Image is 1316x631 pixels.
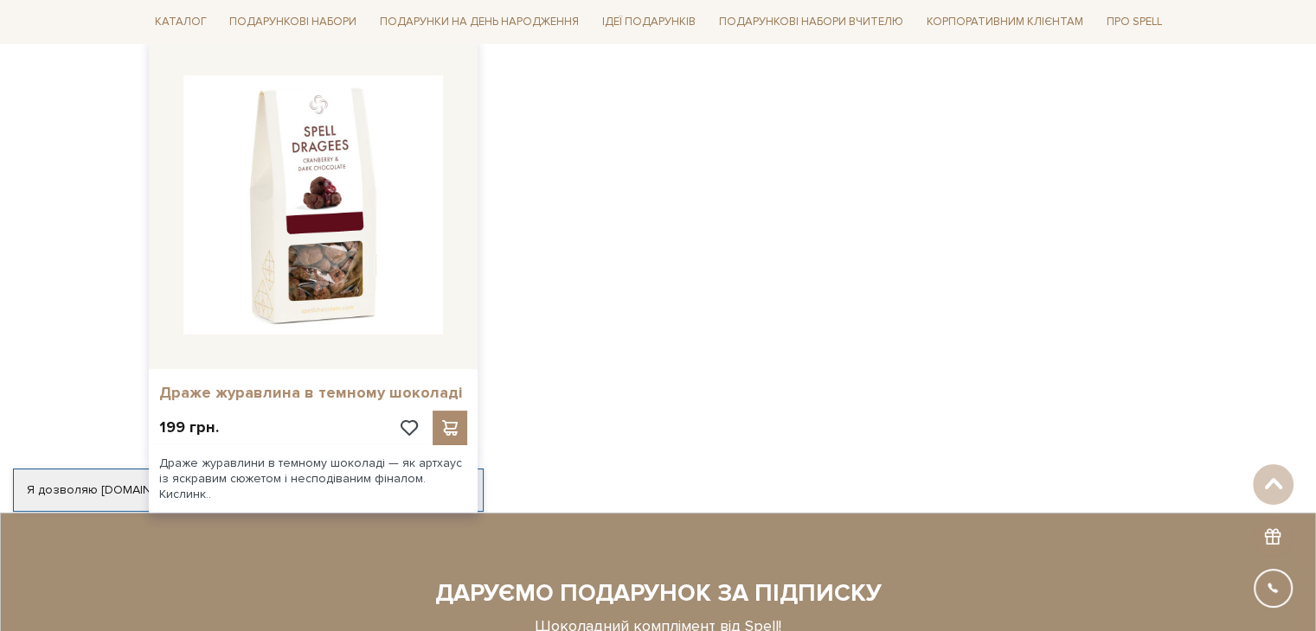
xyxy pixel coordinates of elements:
[1099,9,1168,35] a: Про Spell
[159,417,219,437] p: 199 грн.
[595,9,703,35] a: Ідеї подарунків
[14,482,483,498] div: Я дозволяю [DOMAIN_NAME] використовувати
[148,9,214,35] a: Каталог
[222,9,363,35] a: Подарункові набори
[712,7,910,36] a: Подарункові набори Вчителю
[149,445,478,513] div: Драже журавлини в темному шоколаді — як артхаус із яскравим сюжетом і несподіваним фіналом. Кисли...
[920,9,1090,35] a: Корпоративним клієнтам
[159,383,467,403] a: Драже журавлина в темному шоколаді
[373,9,586,35] a: Подарунки на День народження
